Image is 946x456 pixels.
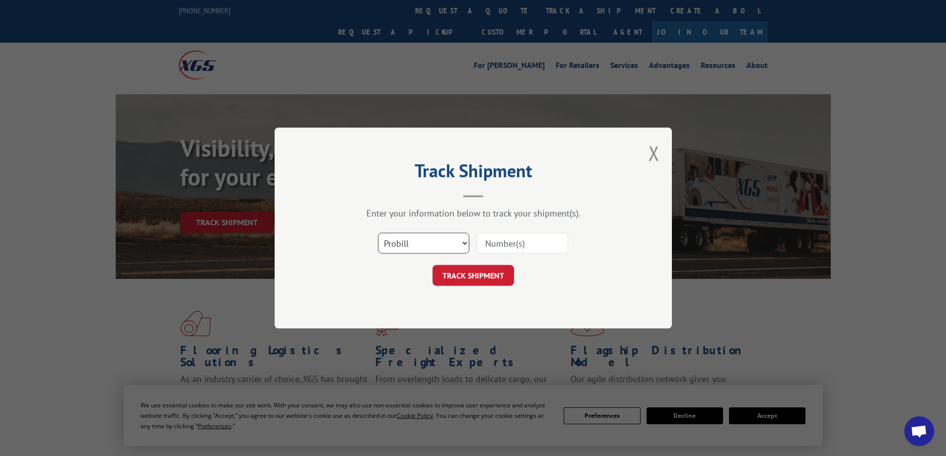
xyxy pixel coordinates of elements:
[324,164,622,183] h2: Track Shipment
[433,265,514,286] button: TRACK SHIPMENT
[477,233,568,254] input: Number(s)
[904,416,934,446] div: Open chat
[324,207,622,219] div: Enter your information below to track your shipment(s).
[649,140,659,166] button: Close modal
